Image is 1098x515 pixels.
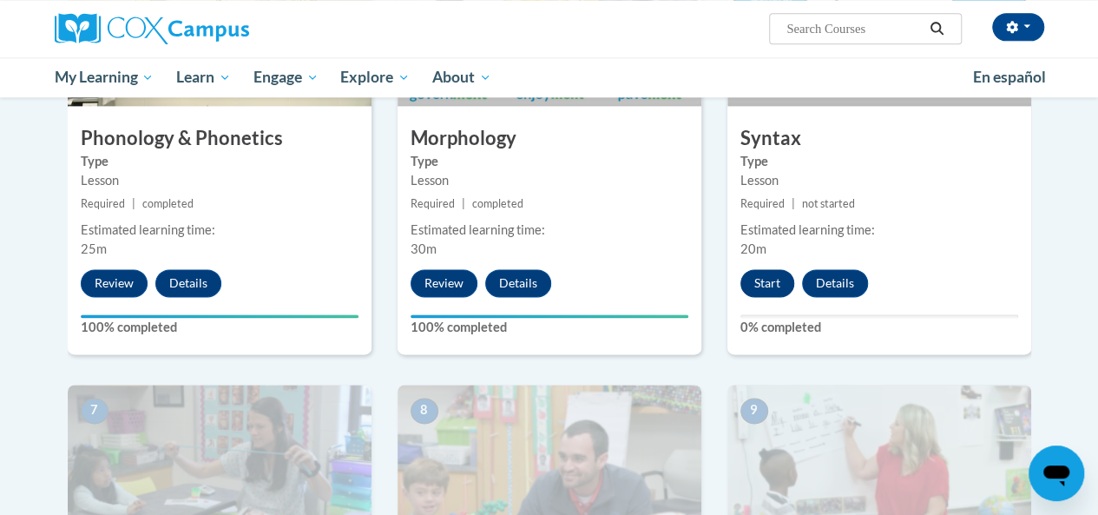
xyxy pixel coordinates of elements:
button: Search [924,18,950,39]
a: About [421,57,503,97]
div: Estimated learning time: [740,221,1018,240]
span: 30m [411,241,437,256]
span: Learn [176,67,231,88]
div: Main menu [42,57,1057,97]
div: Lesson [411,171,688,190]
span: 25m [81,241,107,256]
div: Estimated learning time: [411,221,688,240]
div: Estimated learning time: [81,221,358,240]
a: En español [962,59,1057,96]
span: not started [802,197,855,210]
div: Your progress [81,314,358,318]
div: Lesson [740,171,1018,190]
input: Search Courses [785,18,924,39]
button: Account Settings [992,13,1044,41]
a: Cox Campus [55,13,367,44]
a: Engage [242,57,330,97]
span: 7 [81,398,108,424]
span: 8 [411,398,438,424]
a: Learn [165,57,242,97]
span: Required [740,197,785,210]
a: Explore [329,57,421,97]
div: Lesson [81,171,358,190]
span: 20m [740,241,766,256]
button: Review [411,269,477,297]
button: Review [81,269,148,297]
a: My Learning [43,57,166,97]
h3: Syntax [727,125,1031,152]
span: Required [81,197,125,210]
label: 0% completed [740,318,1018,337]
button: Details [485,269,551,297]
span: Engage [253,67,319,88]
span: Explore [340,67,410,88]
label: Type [81,152,358,171]
label: Type [740,152,1018,171]
button: Details [802,269,868,297]
span: My Learning [54,67,154,88]
label: Type [411,152,688,171]
span: En español [973,68,1046,86]
iframe: Button to launch messaging window [1029,446,1084,501]
span: completed [472,197,523,210]
span: | [462,197,465,210]
span: | [792,197,795,210]
div: Your progress [411,314,688,318]
button: Details [155,269,221,297]
h3: Phonology & Phonetics [68,125,371,152]
h3: Morphology [398,125,701,152]
img: Cox Campus [55,13,249,44]
label: 100% completed [81,318,358,337]
span: Required [411,197,455,210]
span: completed [142,197,194,210]
label: 100% completed [411,318,688,337]
span: | [132,197,135,210]
span: About [432,67,491,88]
button: Start [740,269,794,297]
span: 9 [740,398,768,424]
